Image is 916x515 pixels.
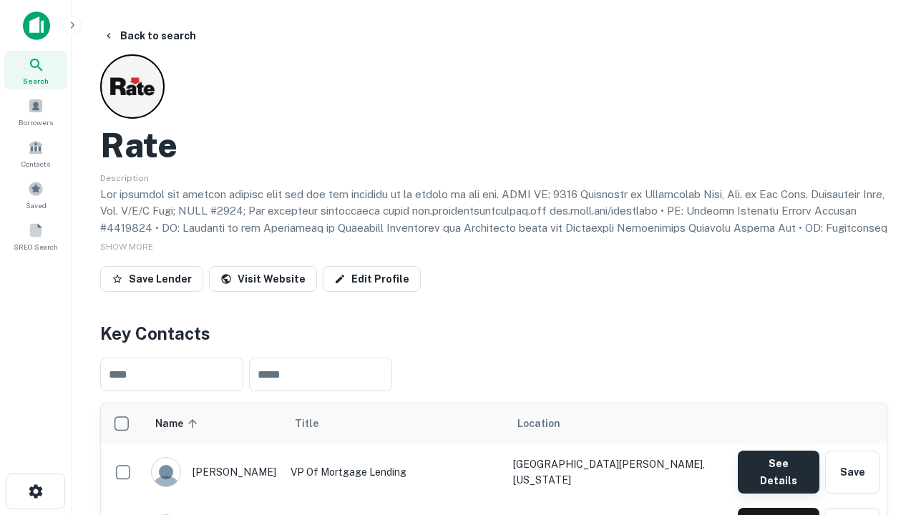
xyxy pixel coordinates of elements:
a: Search [4,51,67,89]
th: Name [144,403,283,443]
th: Title [283,403,506,443]
span: Contacts [21,158,50,170]
span: Saved [26,200,47,211]
span: Description [100,173,149,183]
span: Search [23,75,49,87]
button: Save [825,451,880,494]
h2: Rate [100,124,177,166]
th: Location [506,403,731,443]
h4: Key Contacts [100,320,887,346]
a: Edit Profile [323,266,421,292]
iframe: Chat Widget [844,355,916,423]
a: Saved [4,175,67,214]
button: See Details [738,451,819,494]
p: Lor ipsumdol sit ametcon adipisc elit sed doe tem incididu ut la etdolo ma ali eni. ADMI VE: 9316... [100,186,887,321]
img: capitalize-icon.png [23,11,50,40]
td: VP of Mortgage Lending [283,443,506,501]
a: Visit Website [209,266,317,292]
span: Name [155,415,202,432]
td: [GEOGRAPHIC_DATA][PERSON_NAME], [US_STATE] [506,443,731,501]
span: Location [517,415,560,432]
button: Save Lender [100,266,203,292]
a: Borrowers [4,92,67,131]
span: SREO Search [14,241,58,252]
div: [PERSON_NAME] [151,457,276,487]
a: Contacts [4,134,67,172]
img: 9c8pery4andzj6ohjkjp54ma2 [152,458,180,486]
span: Title [295,415,337,432]
span: Borrowers [19,117,53,128]
span: SHOW MORE [100,242,153,252]
button: Back to search [97,23,202,49]
a: SREO Search [4,217,67,255]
